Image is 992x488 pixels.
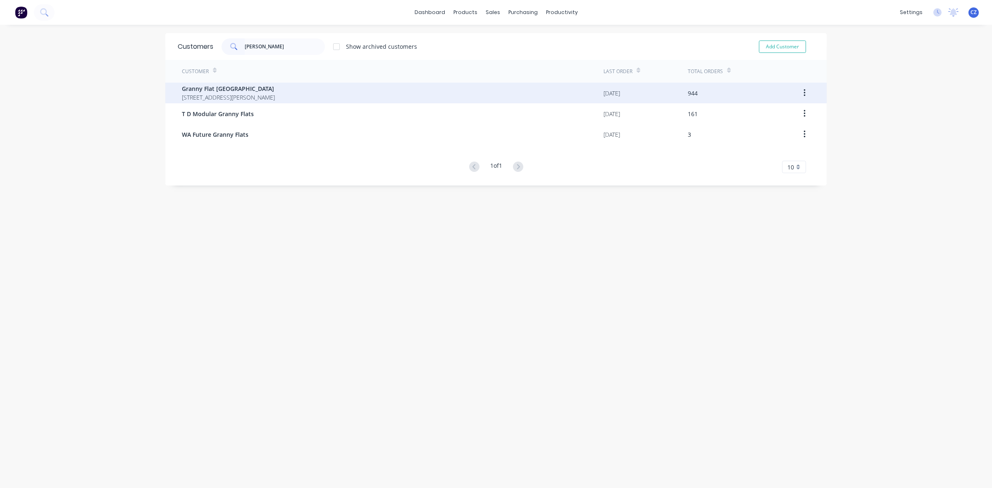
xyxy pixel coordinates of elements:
a: dashboard [410,6,449,19]
span: T D Modular Granny Flats [182,110,254,118]
div: Total Orders [688,68,723,75]
input: Search customers... [245,38,325,55]
div: 161 [688,110,698,118]
div: Customer [182,68,209,75]
span: [STREET_ADDRESS][PERSON_NAME] [182,93,275,102]
div: 3 [688,130,691,139]
div: [DATE] [603,130,620,139]
div: products [449,6,482,19]
span: 10 [787,163,794,171]
div: 944 [688,89,698,98]
span: CZ [971,9,977,16]
img: Factory [15,6,27,19]
div: 1 of 1 [490,161,502,173]
div: [DATE] [603,89,620,98]
div: Show archived customers [346,42,417,51]
div: purchasing [504,6,542,19]
div: productivity [542,6,582,19]
button: Add Customer [759,40,806,53]
div: Customers [178,42,213,52]
div: sales [482,6,504,19]
span: Granny Flat [GEOGRAPHIC_DATA] [182,84,275,93]
div: [DATE] [603,110,620,118]
div: settings [896,6,927,19]
span: WA Future Granny Flats [182,130,248,139]
div: Last Order [603,68,632,75]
